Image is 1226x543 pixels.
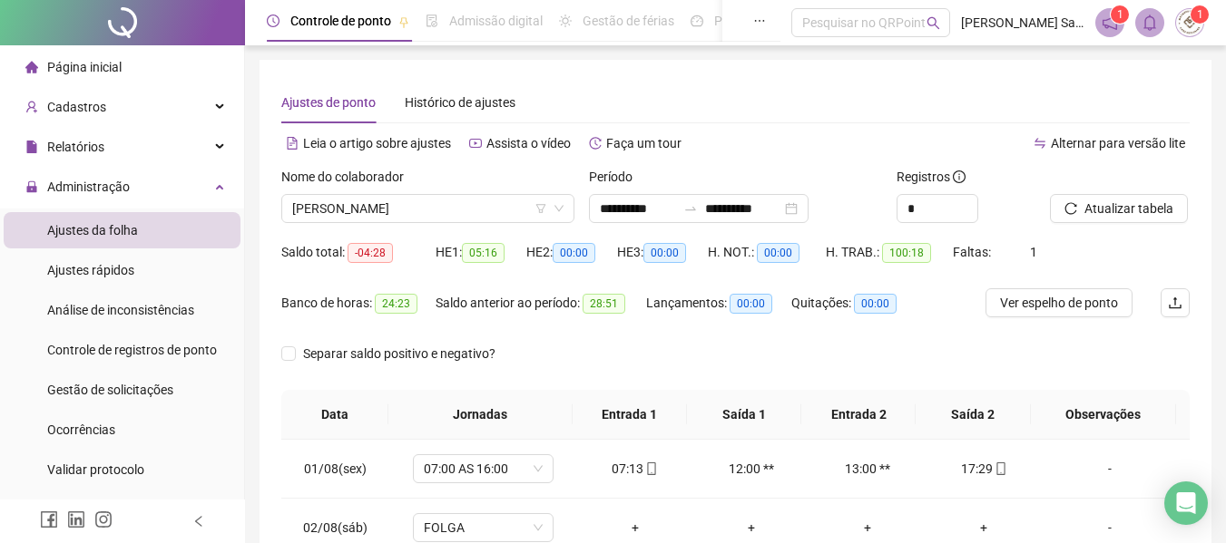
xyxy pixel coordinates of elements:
[1084,199,1173,218] span: Atualizar tabela
[192,515,205,528] span: left
[553,243,595,263] span: 00:00
[469,137,482,150] span: youtube
[47,383,173,397] span: Gestão de solicitações
[826,242,953,263] div: H. TRAB.:
[40,510,58,528] span: facebook
[486,136,571,150] span: Assista o vídeo
[292,195,564,222] span: ALINE SALES DE ANDRADE
[1034,137,1046,150] span: swap
[281,390,388,440] th: Data
[47,263,134,277] span: Ajustes rápidos
[1117,8,1123,21] span: 1
[801,390,916,440] th: Entrada 2
[646,293,791,314] div: Lançamentos:
[953,170,966,183] span: info-circle
[940,518,1027,538] div: +
[617,242,708,263] div: HE 3:
[592,459,679,479] div: 07:13
[882,243,931,263] span: 100:18
[683,201,698,216] span: swap-right
[953,245,994,259] span: Faltas:
[535,203,546,214] span: filter
[25,141,38,153] span: file
[303,136,451,150] span: Leia o artigo sobre ajustes
[583,294,625,314] span: 28:51
[1031,390,1176,440] th: Observações
[714,14,785,28] span: Painel do DP
[267,15,280,27] span: clock-circle
[643,462,658,475] span: mobile
[589,167,644,187] label: Período
[47,303,194,317] span: Análise de inconsistências
[824,518,911,538] div: +
[25,61,38,73] span: home
[753,15,766,27] span: ellipsis
[791,293,918,314] div: Quitações:
[1168,296,1182,310] span: upload
[683,201,698,216] span: to
[1045,404,1162,424] span: Observações
[47,100,106,114] span: Cadastros
[589,137,602,150] span: history
[1176,9,1203,36] img: 40900
[67,510,85,528] span: linkedin
[916,390,1030,440] th: Saída 2
[1191,5,1209,24] sup: Atualize o seu contato no menu Meus Dados
[281,167,416,187] label: Nome do colaborador
[1051,136,1185,150] span: Alternar para versão lite
[348,243,393,263] span: -04:28
[462,243,505,263] span: 05:16
[94,510,113,528] span: instagram
[573,390,687,440] th: Entrada 1
[375,294,417,314] span: 24:23
[691,15,703,27] span: dashboard
[286,137,299,150] span: file-text
[47,223,138,238] span: Ajustes da folha
[281,293,436,314] div: Banco de horas:
[897,167,966,187] span: Registros
[405,95,515,110] span: Histórico de ajustes
[559,15,572,27] span: sun
[687,390,801,440] th: Saída 1
[1142,15,1158,31] span: bell
[436,242,526,263] div: HE 1:
[426,15,438,27] span: file-done
[526,242,617,263] div: HE 2:
[1111,5,1129,24] sup: 1
[730,294,772,314] span: 00:00
[961,13,1084,33] span: [PERSON_NAME] Sant'[PERSON_NAME]
[1102,15,1118,31] span: notification
[927,16,940,30] span: search
[398,16,409,27] span: pushpin
[554,203,564,214] span: down
[708,518,795,538] div: +
[424,455,543,482] span: 07:00 AS 16:00
[993,462,1007,475] span: mobile
[940,459,1027,479] div: 17:29
[290,14,391,28] span: Controle de ponto
[1056,459,1163,479] div: -
[47,343,217,357] span: Controle de registros de ponto
[47,140,104,154] span: Relatórios
[583,14,674,28] span: Gestão de férias
[854,294,897,314] span: 00:00
[643,243,686,263] span: 00:00
[25,180,38,193] span: lock
[303,520,368,535] span: 02/08(sáb)
[47,462,144,477] span: Validar protocolo
[436,293,646,314] div: Saldo anterior ao período:
[592,518,679,538] div: +
[1030,245,1037,259] span: 1
[606,136,682,150] span: Faça um tour
[304,461,367,476] span: 01/08(sex)
[1056,518,1163,538] div: -
[388,390,573,440] th: Jornadas
[986,288,1133,317] button: Ver espelho de ponto
[1064,202,1077,215] span: reload
[424,514,543,541] span: FOLGA
[1164,481,1208,525] div: Open Intercom Messenger
[25,101,38,113] span: user-add
[281,95,376,110] span: Ajustes de ponto
[47,422,115,437] span: Ocorrências
[449,14,543,28] span: Admissão digital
